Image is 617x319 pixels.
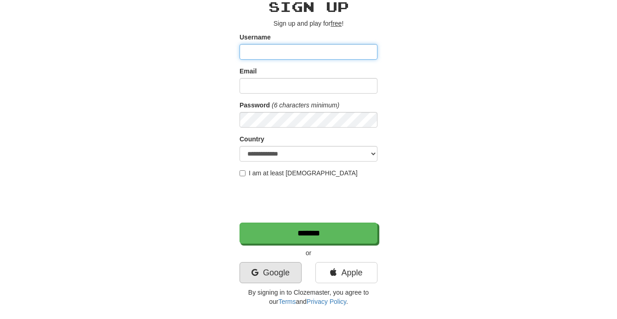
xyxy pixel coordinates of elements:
[240,262,302,283] a: Google
[240,248,377,257] p: or
[240,33,271,42] label: Username
[240,182,379,218] iframe: reCAPTCHA
[240,288,377,306] p: By signing in to Clozemaster, you agree to our and .
[307,298,346,305] a: Privacy Policy
[278,298,296,305] a: Terms
[240,168,358,178] label: I am at least [DEMOGRAPHIC_DATA]
[240,170,246,176] input: I am at least [DEMOGRAPHIC_DATA]
[272,101,339,109] em: (6 characters minimum)
[240,134,264,144] label: Country
[315,262,377,283] a: Apple
[240,101,270,110] label: Password
[331,20,342,27] u: free
[240,19,377,28] p: Sign up and play for !
[240,67,257,76] label: Email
